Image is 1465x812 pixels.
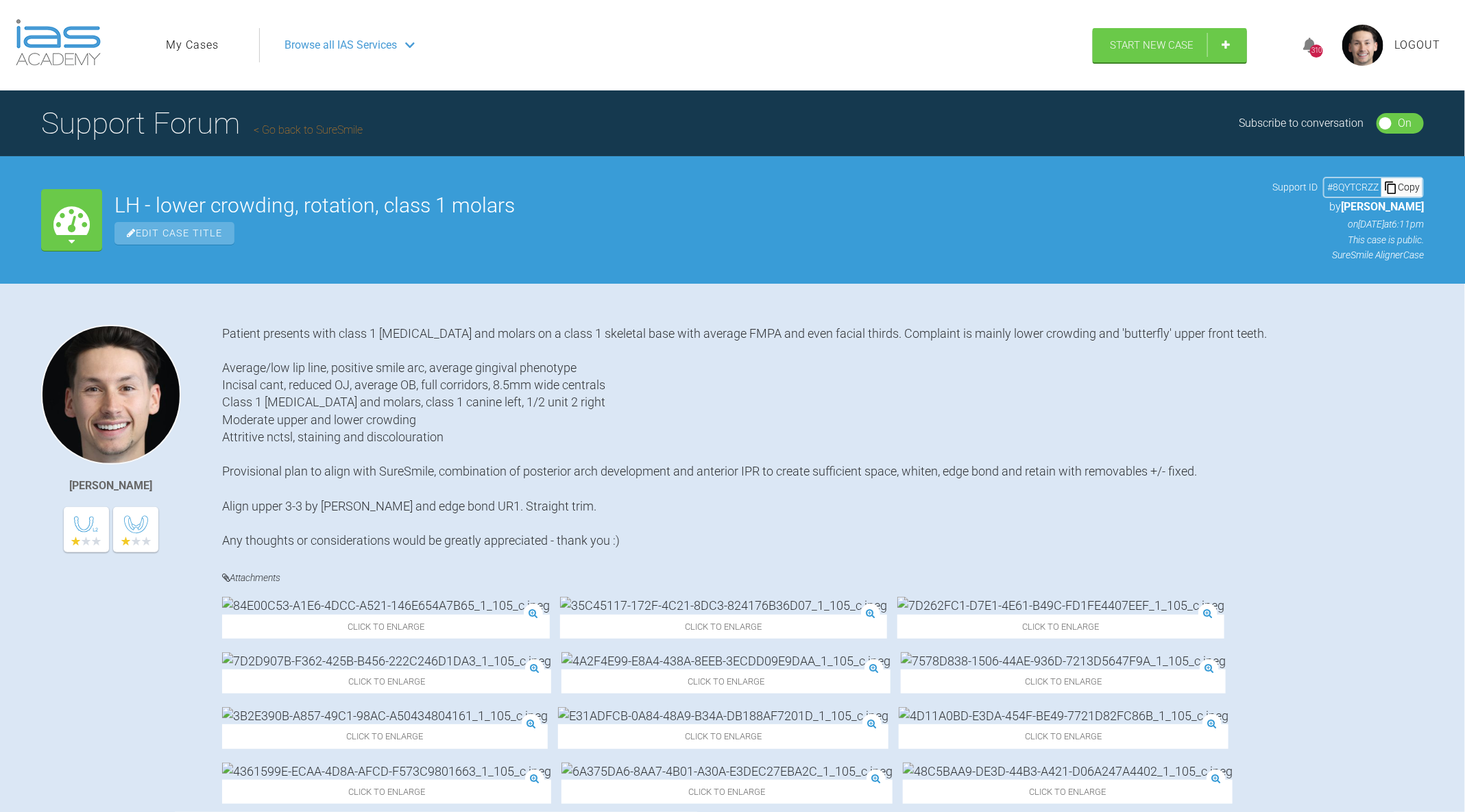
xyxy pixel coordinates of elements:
[560,597,887,614] img: 35C45117-172F-4C21-8DC3-824176B36D07_1_105_c.jpeg
[254,123,363,136] a: Go back to SureSmile
[1341,200,1424,213] span: [PERSON_NAME]
[166,36,219,54] a: My Cases
[1272,180,1318,195] span: Support ID
[561,669,891,693] span: Click to enlarge
[1324,180,1381,195] div: # 8QYTCRZZ
[901,669,1226,693] span: Click to enlarge
[222,615,550,639] span: Click to enlarge
[41,325,181,465] img: Jack Dowling
[561,780,893,804] span: Click to enlarge
[222,707,548,724] img: 3B2E390B-A857-49C1-98AC-A50434804161_1_105_c.jpeg
[1272,232,1424,247] p: This case is public.
[114,222,234,245] span: Edit Case Title
[222,763,551,780] img: 4361599E-ECAA-4D8A-AFCD-F573C9801663_1_105_c.jpeg
[70,477,153,495] div: [PERSON_NAME]
[897,615,1224,639] span: Click to enlarge
[561,763,893,780] img: 6A375DA6-8AA7-4B01-A30A-E3DEC27EBA2C_1_105_c.jpeg
[284,36,397,54] span: Browse all IAS Services
[899,724,1228,748] span: Click to enlarge
[1110,39,1194,51] span: Start New Case
[41,99,363,147] h1: Support Forum
[561,652,891,669] img: 4A2F4E99-E8A4-438A-8EEB-3ECDD09E9DAA_1_105_c.jpeg
[1310,45,1323,58] div: 310
[222,597,550,614] img: 84E00C53-A1E6-4DCC-A521-146E654A7B65_1_105_c.jpeg
[114,195,1260,216] h2: LH - lower crowding, rotation, class 1 molars
[222,652,551,669] img: 7D2D907B-F362-425B-B456-222C246D1DA3_1_105_c.jpeg
[558,707,888,724] img: E31ADFCB-0A84-48A9-B34A-DB188AF7201D_1_105_c.jpeg
[222,325,1424,550] div: Patient presents with class 1 [MEDICAL_DATA] and molars on a class 1 skeletal base with average F...
[899,707,1228,724] img: 4D11A0BD-E3DA-454F-BE49-7721D82FC86B_1_105_c.jpeg
[1272,198,1424,216] p: by
[1093,28,1247,62] a: Start New Case
[222,780,551,804] span: Click to enlarge
[222,669,551,693] span: Click to enlarge
[1342,25,1383,66] img: profile.png
[903,763,1233,780] img: 48C5BAA9-DE3D-44B3-A421-D06A247A4402_1_105_c.jpeg
[222,569,1424,587] h4: Attachments
[558,724,888,748] span: Click to enlarge
[1272,217,1424,232] p: on [DATE] at 6:11pm
[222,724,548,748] span: Click to enlarge
[897,597,1224,614] img: 7D262FC1-D7E1-4E61-B49C-FD1FE4407EEF_1_105_c.jpeg
[901,652,1226,669] img: 7578D838-1506-44AE-936D-7213D5647F9A_1_105_c.jpeg
[1239,114,1364,132] div: Subscribe to conversation
[903,780,1233,804] span: Click to enlarge
[560,615,887,639] span: Click to enlarge
[1394,36,1440,54] a: Logout
[1272,247,1424,262] p: SureSmile Aligner Case
[1398,114,1412,132] div: On
[1381,178,1422,196] div: Copy
[16,19,101,66] img: logo-light.3e3ef733.png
